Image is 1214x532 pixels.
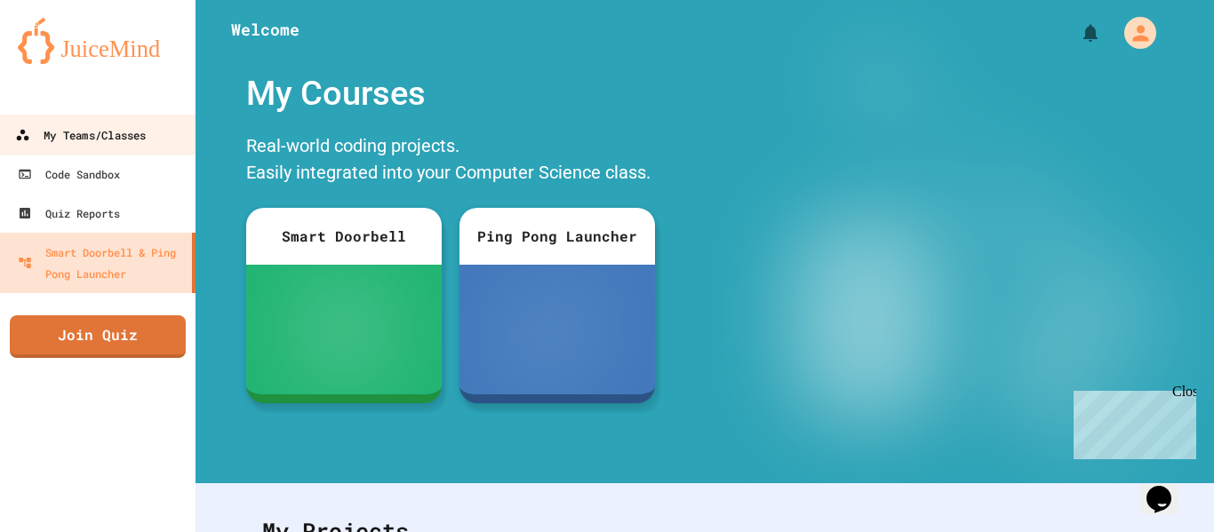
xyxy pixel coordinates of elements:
img: ppl-with-ball.png [517,294,596,365]
div: My Notifications [1047,18,1106,48]
a: Join Quiz [10,315,186,358]
iframe: chat widget [1139,461,1196,514]
img: sdb-white.svg [318,294,369,365]
div: Code Sandbox [18,163,120,185]
div: Smart Doorbell [246,208,442,265]
iframe: chat widget [1066,384,1196,459]
div: My Account [1106,12,1161,53]
img: banner-image-my-projects.png [721,60,1197,465]
div: Quiz Reports [18,202,120,224]
img: logo-orange.svg [18,18,178,64]
div: My Teams/Classes [15,124,146,147]
div: Chat with us now!Close [7,7,123,113]
div: Real-world coding projects. Easily integrated into your Computer Science class. [237,128,664,195]
div: Smart Doorbell & Ping Pong Launcher [18,242,185,284]
div: Ping Pong Launcher [459,208,655,265]
div: My Courses [237,60,664,128]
